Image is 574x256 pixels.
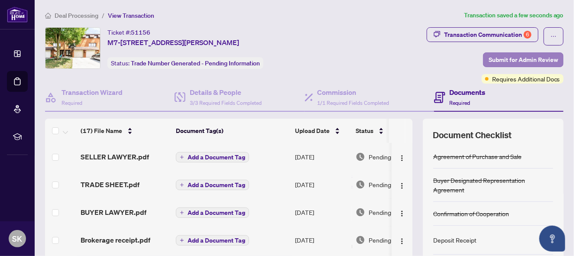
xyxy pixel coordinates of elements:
[399,182,405,189] img: Logo
[190,100,262,106] span: 3/3 Required Fields Completed
[62,87,123,97] h4: Transaction Wizard
[292,198,352,226] td: [DATE]
[444,28,532,42] div: Transaction Communication
[433,175,553,194] div: Buyer Designated Representation Agreement
[395,233,409,247] button: Logo
[188,154,245,160] span: Add a Document Tag
[190,87,262,97] h4: Details & People
[107,57,263,69] div: Status:
[180,183,184,187] span: plus
[7,6,28,23] img: logo
[45,13,51,19] span: home
[356,152,365,162] img: Document Status
[188,182,245,188] span: Add a Document Tag
[176,179,249,191] button: Add a Document Tag
[292,143,352,171] td: [DATE]
[399,210,405,217] img: Logo
[352,119,426,143] th: Status
[395,205,409,219] button: Logo
[102,10,104,20] li: /
[81,179,139,190] span: TRADE SHEET.pdf
[464,10,564,20] article: Transaction saved a few seconds ago
[107,27,150,37] div: Ticket #:
[108,12,154,19] span: View Transaction
[433,209,509,218] div: Confirmation of Cooperation
[356,180,365,189] img: Document Status
[176,235,249,246] button: Add a Document Tag
[62,100,82,106] span: Required
[292,226,352,254] td: [DATE]
[180,211,184,215] span: plus
[176,207,249,218] button: Add a Document Tag
[539,226,565,252] button: Open asap
[180,238,184,243] span: plus
[369,235,412,245] span: Pending Review
[427,27,538,42] button: Transaction Communication6
[188,210,245,216] span: Add a Document Tag
[450,87,486,97] h4: Documents
[292,119,352,143] th: Upload Date
[356,235,365,245] img: Document Status
[131,29,150,36] span: 51156
[356,207,365,217] img: Document Status
[395,178,409,191] button: Logo
[131,59,260,67] span: Trade Number Generated - Pending Information
[399,238,405,245] img: Logo
[292,171,352,198] td: [DATE]
[81,207,146,217] span: BUYER LAWYER.pdf
[55,12,98,19] span: Deal Processing
[180,155,184,159] span: plus
[176,152,249,163] button: Add a Document Tag
[176,180,249,190] button: Add a Document Tag
[356,126,373,136] span: Status
[483,52,564,67] button: Submit for Admin Review
[176,207,249,218] button: Add a Document Tag
[81,152,149,162] span: SELLER LAWYER.pdf
[318,100,389,106] span: 1/1 Required Fields Completed
[450,100,470,106] span: Required
[77,119,172,143] th: (17) File Name
[318,87,389,97] h4: Commission
[188,237,245,243] span: Add a Document Tag
[524,31,532,39] div: 6
[433,235,477,245] div: Deposit Receipt
[433,152,522,161] div: Agreement of Purchase and Sale
[551,33,557,39] span: ellipsis
[81,235,150,245] span: Brokerage receipt.pdf
[489,53,558,67] span: Submit for Admin Review
[176,152,249,162] button: Add a Document Tag
[107,37,239,48] span: M7-[STREET_ADDRESS][PERSON_NAME]
[395,150,409,164] button: Logo
[172,119,292,143] th: Document Tag(s)
[399,155,405,162] img: Logo
[492,74,560,84] span: Requires Additional Docs
[295,126,330,136] span: Upload Date
[45,28,100,68] img: IMG-40749514_1.jpg
[369,152,412,162] span: Pending Review
[81,126,122,136] span: (17) File Name
[369,180,412,189] span: Pending Review
[369,207,412,217] span: Pending Review
[433,129,512,141] span: Document Checklist
[13,233,23,245] span: SK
